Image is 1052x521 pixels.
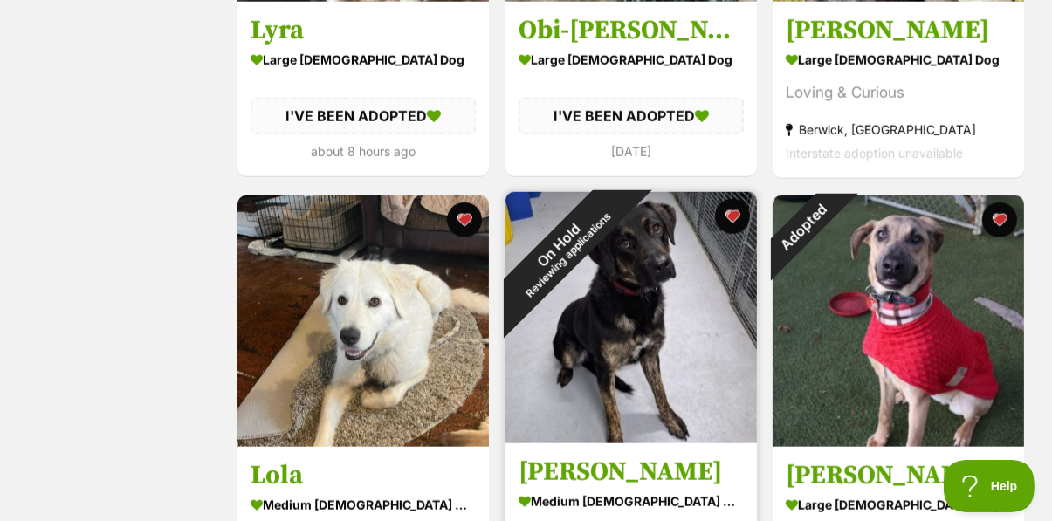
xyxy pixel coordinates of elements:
a: [PERSON_NAME] large [DEMOGRAPHIC_DATA] Dog Loving & Curious Berwick, [GEOGRAPHIC_DATA] Interstate... [773,2,1024,179]
div: large [DEMOGRAPHIC_DATA] Dog [786,492,1011,518]
a: Adopted [773,432,1024,449]
button: favourite [714,199,749,234]
h3: Lola [251,459,476,492]
div: large [DEMOGRAPHIC_DATA] Dog [251,48,476,73]
h3: [PERSON_NAME] [786,15,1011,48]
div: Adopted [749,171,859,281]
h3: Lyra [251,15,476,48]
button: favourite [982,202,1017,237]
a: Lyra large [DEMOGRAPHIC_DATA] Dog I'VE BEEN ADOPTED about 8 hours ago favourite [237,2,489,177]
div: [DATE] [519,141,744,164]
div: Berwick, [GEOGRAPHIC_DATA] [786,119,1011,142]
img: Breannan [505,192,757,443]
div: large [DEMOGRAPHIC_DATA] Dog [519,48,744,73]
a: Obi-[PERSON_NAME] large [DEMOGRAPHIC_DATA] Dog I'VE BEEN ADOPTED [DATE] favourite [505,2,757,177]
div: medium [DEMOGRAPHIC_DATA] Dog [251,492,476,518]
img: Luna [773,195,1024,447]
button: favourite [447,202,482,237]
h3: Obi-[PERSON_NAME] [519,15,744,48]
div: I'VE BEEN ADOPTED [519,99,744,135]
h3: [PERSON_NAME] [786,459,1011,492]
div: medium [DEMOGRAPHIC_DATA] Dog [519,489,744,514]
div: Loving & Curious [786,82,1011,106]
iframe: Help Scout Beacon - Open [944,460,1035,512]
div: On Hold [466,153,659,346]
div: about 8 hours ago [251,141,476,164]
h3: [PERSON_NAME] [519,456,744,489]
span: Reviewing applications [524,209,614,299]
span: Interstate adoption unavailable [786,147,963,161]
img: Lola [237,195,489,447]
div: large [DEMOGRAPHIC_DATA] Dog [786,48,1011,73]
div: I'VE BEEN ADOPTED [251,99,476,135]
a: On HoldReviewing applications [505,428,757,446]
